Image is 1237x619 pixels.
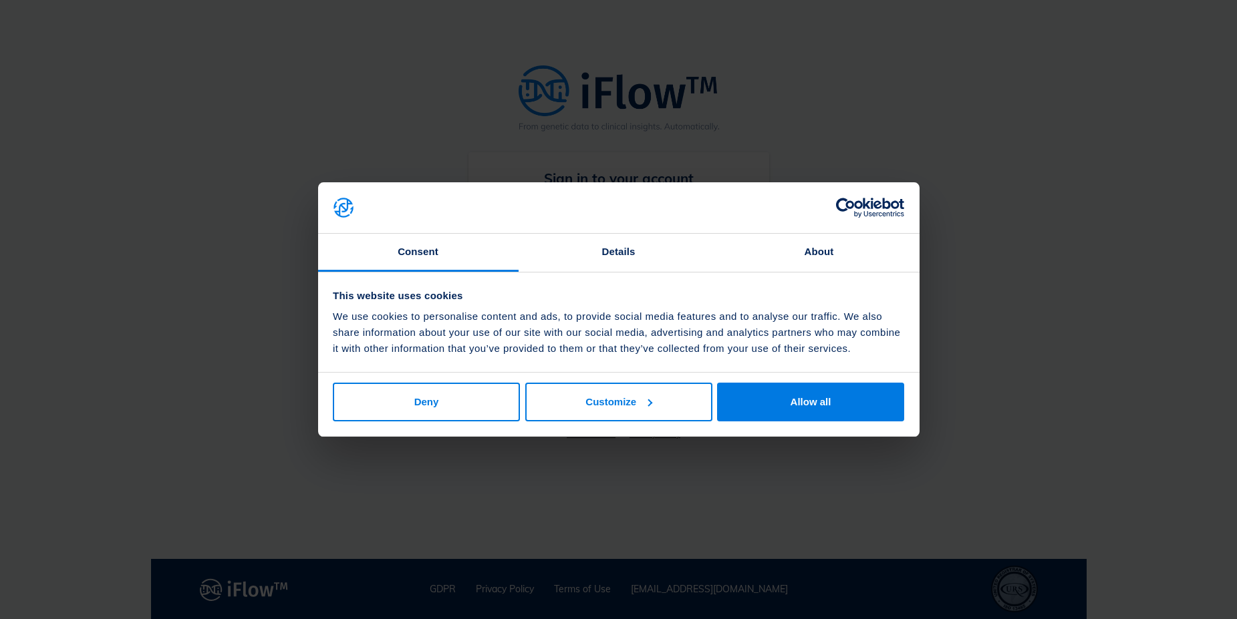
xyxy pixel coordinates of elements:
[719,234,920,272] a: About
[333,308,904,357] div: We use cookies to personalise content and ads, to provide social media features and to analyse ou...
[717,383,904,421] button: Allow all
[318,234,519,272] a: Consent
[333,288,904,304] div: This website uses cookies
[519,234,719,272] a: Details
[333,383,520,421] button: Deny
[787,198,904,218] a: Usercentrics Cookiebot - opens in a new window
[333,197,354,218] img: logo
[525,383,712,421] button: Customize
